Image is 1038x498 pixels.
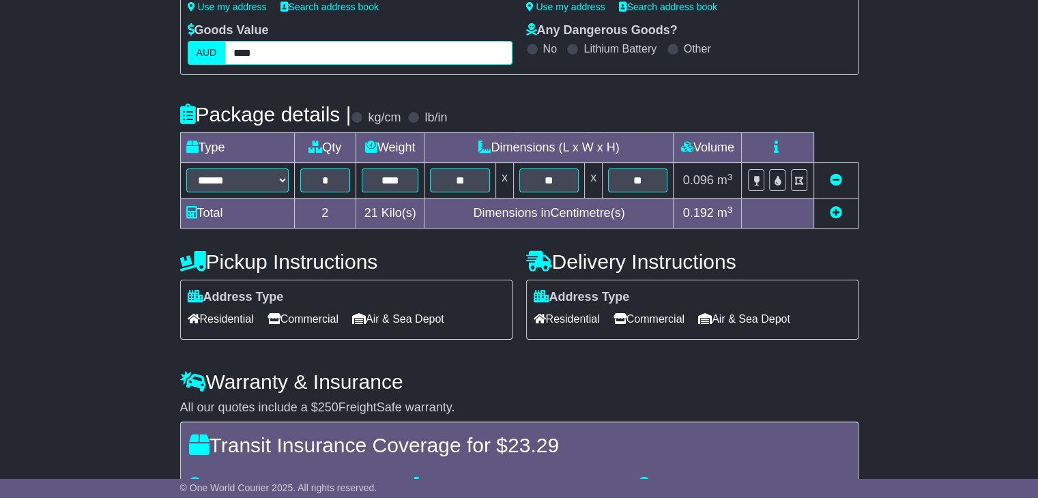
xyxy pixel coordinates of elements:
span: Commercial [614,308,684,329]
label: Address Type [188,290,284,305]
label: Any Dangerous Goods? [526,23,678,38]
td: Weight [356,133,424,163]
a: Use my address [188,1,267,12]
h4: Warranty & Insurance [180,370,859,393]
h4: Transit Insurance Coverage for $ [189,434,850,456]
div: Damage to your package [407,477,631,492]
span: 0.192 [683,206,714,220]
div: If your package is stolen [631,477,856,492]
a: Search address book [619,1,717,12]
sup: 3 [727,172,733,182]
span: 23.29 [508,434,559,456]
span: Air & Sea Depot [352,308,444,329]
h4: Delivery Instructions [526,250,859,273]
td: Kilo(s) [356,199,424,229]
label: Address Type [534,290,630,305]
td: Qty [294,133,356,163]
label: AUD [188,41,226,65]
a: Remove this item [830,173,842,187]
label: Lithium Battery [583,42,657,55]
label: No [543,42,557,55]
td: x [585,163,603,199]
span: m [717,173,733,187]
sup: 3 [727,205,733,215]
td: 2 [294,199,356,229]
div: All our quotes include a $ FreightSafe warranty. [180,400,859,415]
span: 0.096 [683,173,714,187]
label: lb/in [424,111,447,126]
span: Residential [188,308,254,329]
h4: Package details | [180,103,351,126]
td: Total [180,199,294,229]
div: Loss of your package [182,477,407,492]
td: Dimensions (L x W x H) [424,133,674,163]
td: x [495,163,513,199]
h4: Pickup Instructions [180,250,513,273]
td: Volume [674,133,742,163]
td: Dimensions in Centimetre(s) [424,199,674,229]
label: Other [684,42,711,55]
label: kg/cm [368,111,401,126]
a: Add new item [830,206,842,220]
span: m [717,206,733,220]
label: Goods Value [188,23,269,38]
a: Search address book [280,1,379,12]
td: Type [180,133,294,163]
span: Residential [534,308,600,329]
span: Air & Sea Depot [698,308,790,329]
a: Use my address [526,1,605,12]
span: Commercial [268,308,338,329]
span: 250 [318,400,338,414]
span: 21 [364,206,378,220]
span: © One World Courier 2025. All rights reserved. [180,482,377,493]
